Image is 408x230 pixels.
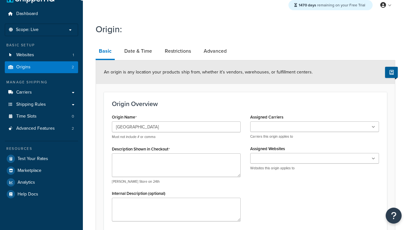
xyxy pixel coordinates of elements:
h3: Origin Overview [112,100,379,107]
a: Test Your Rates [5,153,78,165]
li: Websites [5,49,78,61]
a: Shipping Rules [5,99,78,111]
label: Assigned Websites [250,146,285,151]
span: Test Your Rates [18,156,48,162]
a: Websites1 [5,49,78,61]
span: remaining on your Free Trial [299,2,365,8]
span: Websites [16,52,34,58]
button: Show Help Docs [385,67,398,78]
div: Manage Shipping [5,80,78,85]
span: 2 [72,126,74,131]
a: Marketplace [5,165,78,176]
span: Scope: Live [16,27,39,33]
span: Help Docs [18,192,38,197]
a: Analytics [5,177,78,188]
h1: Origin: [96,23,387,35]
li: Time Slots [5,111,78,122]
a: Time Slots0 [5,111,78,122]
a: Advanced [200,43,230,59]
li: Origins [5,61,78,73]
span: Analytics [18,180,35,185]
button: Open Resource Center [386,208,402,224]
p: Carriers this origin applies to [250,134,379,139]
div: Resources [5,146,78,151]
label: Internal Description (optional) [112,191,165,196]
a: Help Docs [5,188,78,200]
span: 0 [72,114,74,119]
a: Date & Time [121,43,155,59]
a: Origins2 [5,61,78,73]
span: 1 [73,52,74,58]
a: Basic [96,43,115,60]
span: Marketplace [18,168,41,173]
span: Dashboard [16,11,38,17]
p: Websites this origin applies to [250,166,379,171]
a: Carriers [5,87,78,98]
span: Carriers [16,90,32,95]
span: Shipping Rules [16,102,46,107]
p: [PERSON_NAME] Store on 24th [112,179,241,184]
strong: 1470 days [299,2,316,8]
label: Description Shown in Checkout [112,147,170,152]
div: Basic Setup [5,42,78,48]
span: An origin is any location your products ship from, whether it’s vendors, warehouses, or fulfillme... [104,69,313,75]
a: Advanced Features2 [5,123,78,134]
span: 2 [72,65,74,70]
span: Origins [16,65,31,70]
span: Time Slots [16,114,37,119]
a: Restrictions [162,43,194,59]
a: Dashboard [5,8,78,20]
span: Advanced Features [16,126,55,131]
label: Assigned Carriers [250,115,283,119]
li: Advanced Features [5,123,78,134]
p: Must not include # or comma [112,134,241,139]
label: Origin Name [112,115,137,120]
